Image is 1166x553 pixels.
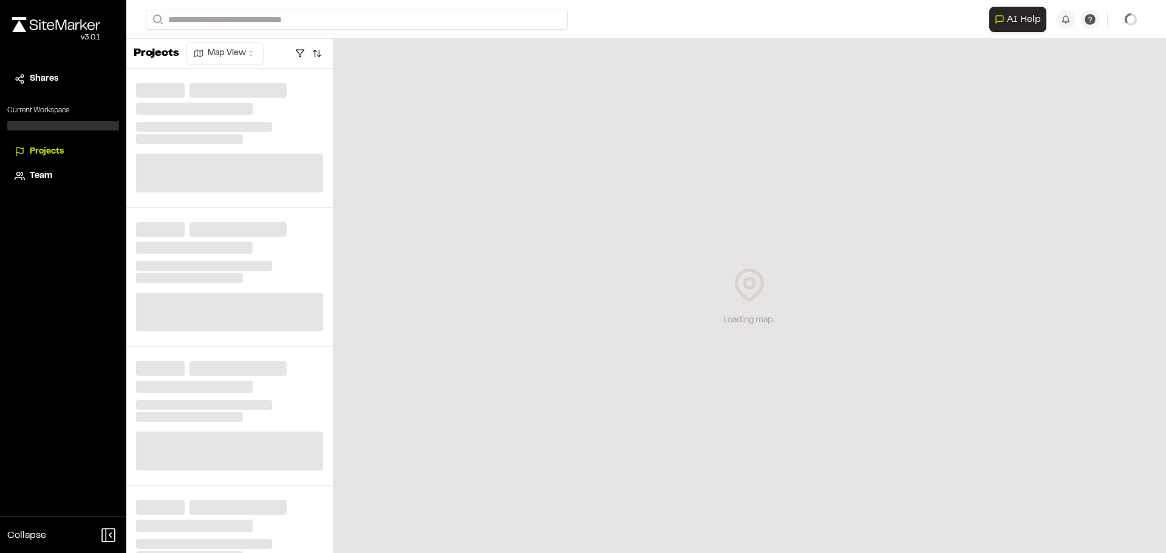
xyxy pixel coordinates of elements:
[723,314,776,327] div: Loading map...
[7,105,119,116] p: Current Workspace
[1007,12,1041,27] span: AI Help
[15,145,112,158] a: Projects
[989,7,1046,32] button: Open AI Assistant
[30,145,64,158] span: Projects
[7,528,46,543] span: Collapse
[134,46,179,62] p: Projects
[989,7,1051,32] div: Open AI Assistant
[15,169,112,183] a: Team
[12,32,100,43] div: Oh geez...please don't...
[12,17,100,32] img: rebrand.png
[30,169,52,183] span: Team
[146,10,168,30] button: Search
[30,72,58,86] span: Shares
[15,72,112,86] a: Shares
